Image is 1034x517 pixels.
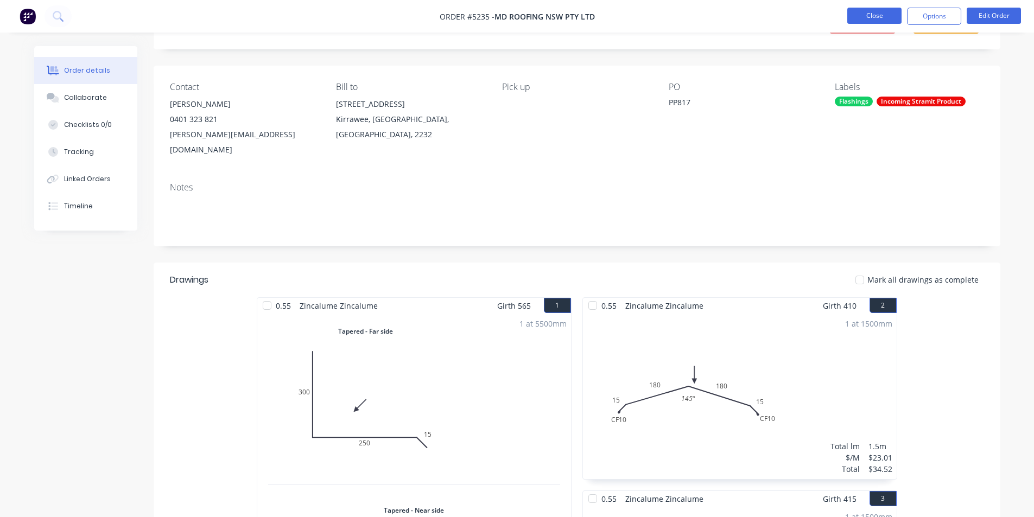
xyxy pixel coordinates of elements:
button: Checklists 0/0 [34,111,137,138]
div: Incoming Stramit Product [877,97,966,106]
span: Girth 565 [497,298,531,314]
div: 1 at 1500mm [845,318,892,329]
span: Girth 410 [823,298,857,314]
button: Options [907,8,961,25]
div: Order details [64,66,110,75]
div: $23.01 [868,452,892,463]
span: 0.55 [597,491,621,507]
span: Girth 415 [823,491,857,507]
div: [STREET_ADDRESS] [336,97,485,112]
div: 1.5m [868,441,892,452]
span: Mark all drawings as complete [867,274,979,285]
div: Contact [170,82,319,92]
button: Tracking [34,138,137,165]
button: 2 [870,298,897,313]
div: Bill to [336,82,485,92]
button: 1 [544,298,571,313]
span: Zincalume Zincalume [295,298,382,314]
span: Zincalume Zincalume [621,298,708,314]
div: Total lm [830,441,860,452]
div: [STREET_ADDRESS]Kirrawee, [GEOGRAPHIC_DATA], [GEOGRAPHIC_DATA], 2232 [336,97,485,142]
span: 0.55 [597,298,621,314]
button: 3 [870,491,897,506]
button: Timeline [34,193,137,220]
div: Collaborate [64,93,107,103]
div: Labels [835,82,984,92]
span: MD Roofing NSW Pty Ltd [494,11,595,22]
div: $/M [830,452,860,463]
span: Zincalume Zincalume [621,491,708,507]
img: Factory [20,8,36,24]
div: 1 at 5500mm [519,318,567,329]
div: Timeline [64,201,93,211]
div: PO [669,82,817,92]
div: 0401 323 821 [170,112,319,127]
div: Drawings [170,273,208,286]
div: Total [830,463,860,475]
div: Kirrawee, [GEOGRAPHIC_DATA], [GEOGRAPHIC_DATA], 2232 [336,112,485,142]
span: 0.55 [271,298,295,314]
div: Notes [170,182,984,193]
button: Order details [34,57,137,84]
div: Linked Orders [64,174,111,184]
div: [PERSON_NAME]0401 323 821[PERSON_NAME][EMAIL_ADDRESS][DOMAIN_NAME] [170,97,319,157]
div: Tracking [64,147,94,157]
button: Linked Orders [34,165,137,193]
button: Edit Order [967,8,1021,24]
button: Collaborate [34,84,137,111]
button: Close [847,8,902,24]
div: [PERSON_NAME][EMAIL_ADDRESS][DOMAIN_NAME] [170,127,319,157]
div: 0CF1015180180CF1015145º1 at 1500mmTotal lm$/MTotal1.5m$23.01$34.52 [583,314,897,479]
div: PP817 [669,97,804,112]
div: Pick up [502,82,651,92]
div: Flashings [835,97,873,106]
div: $34.52 [868,463,892,475]
span: Order #5235 - [440,11,494,22]
div: [PERSON_NAME] [170,97,319,112]
div: Checklists 0/0 [64,120,112,130]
